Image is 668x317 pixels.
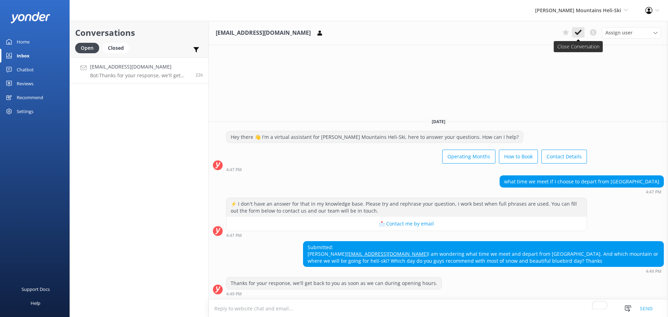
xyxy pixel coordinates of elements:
strong: 4:47 PM [646,190,661,194]
strong: 4:47 PM [226,168,242,172]
div: Recommend [17,90,43,104]
div: Home [17,35,30,49]
div: Sep 26 2025 04:49pm (UTC +12:00) Pacific/Auckland [303,269,664,274]
span: Assign user [605,29,633,37]
img: yonder-white-logo.png [10,12,50,23]
a: Closed [103,44,133,51]
div: ⚡ I don't have an answer for that in my knowledge base. Please try and rephrase your question, I ... [226,198,587,216]
div: Assign User [602,27,661,38]
button: Contact Details [541,150,587,164]
div: Open [75,43,99,53]
div: Chatbot [17,63,34,77]
div: Inbox [17,49,30,63]
div: Help [31,296,40,310]
div: Sep 26 2025 04:47pm (UTC +12:00) Pacific/Auckland [226,233,587,238]
strong: 4:49 PM [646,269,661,274]
div: Closed [103,43,129,53]
strong: 4:47 PM [226,233,242,238]
button: How to Book [499,150,538,164]
button: 📩 Contact me by email [226,217,587,231]
span: [PERSON_NAME] Mountains Heli-Ski [535,7,621,14]
textarea: To enrich screen reader interactions, please activate Accessibility in Grammarly extension settings [209,300,668,317]
div: Settings [17,104,33,118]
strong: 4:49 PM [226,292,242,296]
span: Sep 26 2025 04:49pm (UTC +12:00) Pacific/Auckland [196,72,203,78]
div: Submitted: [PERSON_NAME] I am wondering what time we meet and depart from [GEOGRAPHIC_DATA]. And ... [303,241,663,267]
a: [EMAIL_ADDRESS][DOMAIN_NAME]Bot:Thanks for your response, we'll get back to you as soon as we can... [70,57,208,84]
div: Support Docs [22,282,50,296]
p: Bot: Thanks for your response, we'll get back to you as soon as we can during opening hours. [90,72,190,79]
h2: Conversations [75,26,203,39]
h4: [EMAIL_ADDRESS][DOMAIN_NAME] [90,63,190,71]
div: what time we meet if I choose to depart from [GEOGRAPHIC_DATA] [500,176,663,188]
div: Sep 26 2025 04:47pm (UTC +12:00) Pacific/Auckland [226,167,587,172]
span: [DATE] [428,119,450,125]
div: Reviews [17,77,33,90]
a: [EMAIL_ADDRESS][DOMAIN_NAME] [347,251,428,257]
a: Open [75,44,103,51]
button: Operating Months [442,150,495,164]
h3: [EMAIL_ADDRESS][DOMAIN_NAME] [216,29,311,38]
div: Sep 26 2025 04:49pm (UTC +12:00) Pacific/Auckland [226,291,442,296]
div: Thanks for your response, we'll get back to you as soon as we can during opening hours. [226,277,442,289]
div: Sep 26 2025 04:47pm (UTC +12:00) Pacific/Auckland [500,189,664,194]
div: Hey there 👋 I'm a virtual assistant for [PERSON_NAME] Mountains Heli-Ski, here to answer your que... [226,131,523,143]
